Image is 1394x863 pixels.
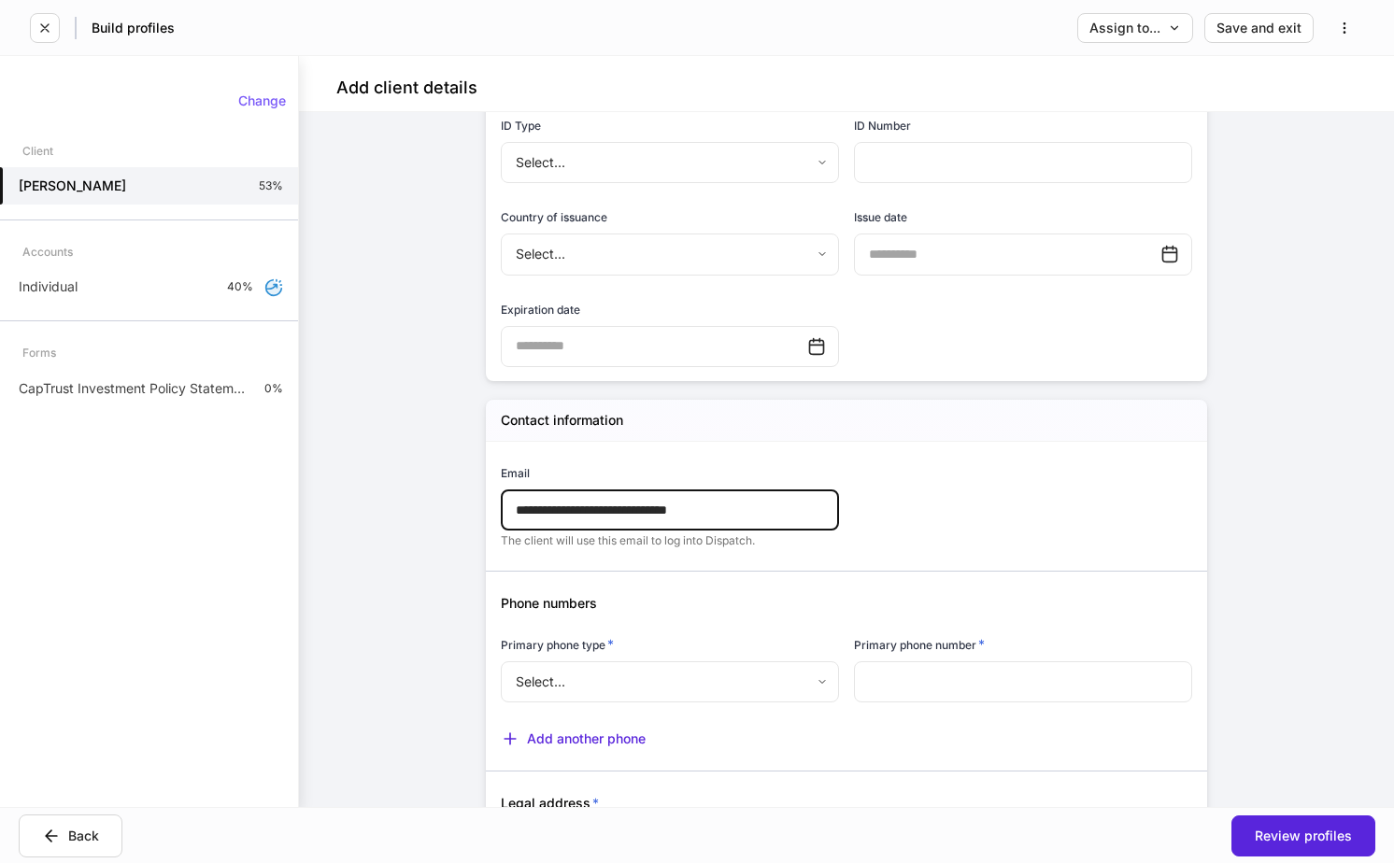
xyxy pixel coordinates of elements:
h6: ID Type [501,117,541,134]
div: Back [42,827,99,845]
button: Add another phone [501,729,646,748]
button: Change [226,86,298,116]
div: Select... [501,142,838,183]
h6: Issue date [854,208,907,226]
button: Review profiles [1231,815,1375,856]
button: Back [19,814,122,857]
h6: Primary phone number [854,635,985,654]
div: Review profiles [1255,829,1352,842]
div: Select... [501,661,838,702]
h6: Email [501,464,530,482]
h6: ID Number [854,117,911,134]
p: 53% [259,178,283,193]
div: Client [22,134,53,167]
h5: [PERSON_NAME] [19,177,126,195]
div: Select... [501,233,838,275]
h5: Build profiles [92,19,175,37]
h6: Expiration date [501,301,580,318]
h6: Country of issuance [501,208,607,226]
button: Save and exit [1204,13,1314,43]
button: Assign to... [1077,13,1193,43]
div: Save and exit [1216,21,1302,35]
div: Legal address [486,771,1192,813]
p: 0% [264,381,283,396]
p: The client will use this email to log into Dispatch. [501,533,839,548]
div: Accounts [22,235,73,268]
h5: Contact information [501,411,623,430]
h4: Add client details [336,77,477,99]
p: 40% [227,279,253,294]
div: Phone numbers [486,572,1192,613]
p: Individual [19,277,78,296]
div: Assign to... [1089,21,1181,35]
div: Change [238,94,286,107]
div: Forms [22,336,56,369]
p: CapTrust Investment Policy Statement (IPS) [19,379,249,398]
h6: Primary phone type [501,635,614,654]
